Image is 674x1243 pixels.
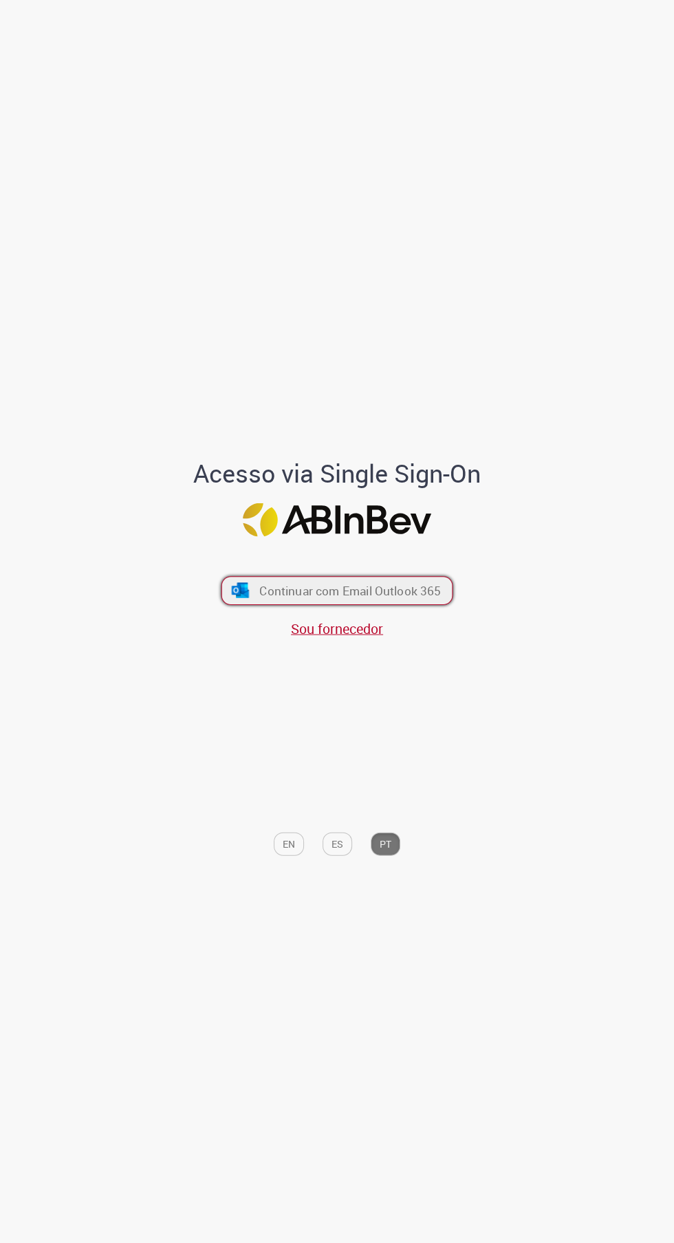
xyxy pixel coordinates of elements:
[221,576,453,605] button: ícone Azure/Microsoft 360 Continuar com Email Outlook 365
[89,459,585,487] h1: Acesso via Single Sign-On
[259,582,441,598] span: Continuar com Email Outlook 365
[274,832,304,855] button: EN
[371,832,400,855] button: PT
[323,832,352,855] button: ES
[291,619,383,637] a: Sou fornecedor
[243,503,431,537] img: Logo ABInBev
[230,582,250,597] img: ícone Azure/Microsoft 360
